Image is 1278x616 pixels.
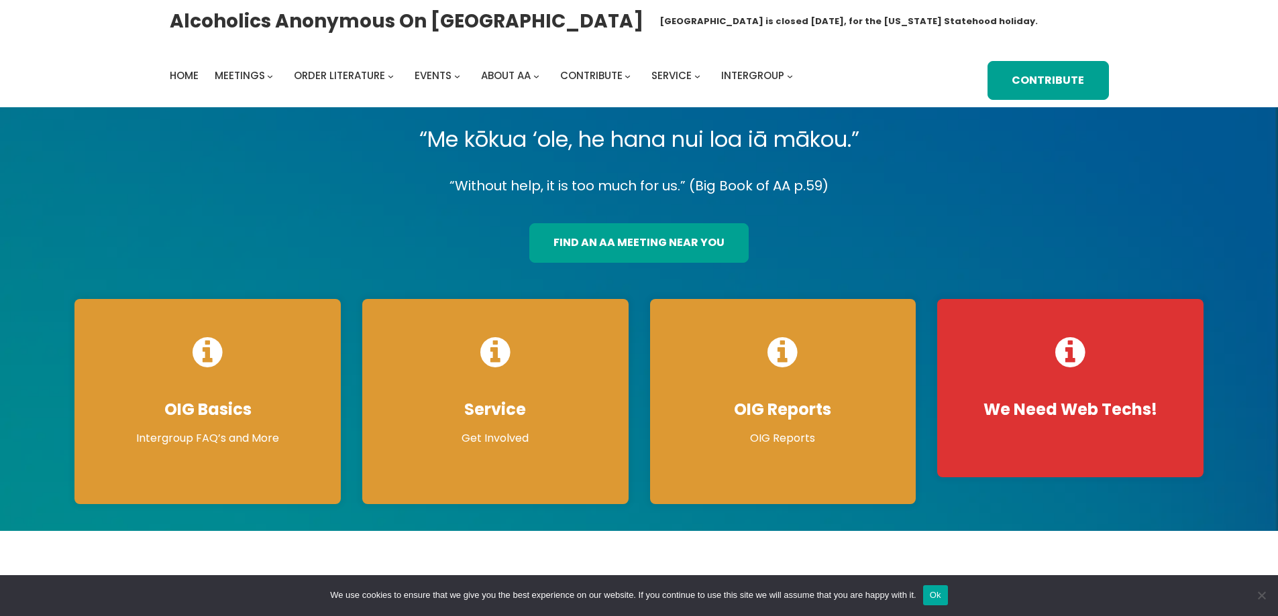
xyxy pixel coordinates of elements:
[388,72,394,78] button: Order Literature submenu
[988,61,1108,101] a: Contribute
[923,585,948,605] button: Ok
[376,399,615,420] h4: Service
[533,72,539,78] button: About AA submenu
[88,399,327,420] h4: OIG Basics
[376,430,615,446] p: Get Involved
[481,68,531,82] span: About AA
[88,430,327,446] p: Intergroup FAQ’s and More
[215,68,265,82] span: Meetings
[560,68,623,82] span: Contribute
[64,174,1214,198] p: “Without help, it is too much for us.” (Big Book of AA p.59)
[170,66,798,85] nav: Intergroup
[294,68,385,82] span: Order Literature
[64,121,1214,158] p: “Me kōkua ‘ole, he hana nui loa iā mākou.”
[651,66,692,85] a: Service
[787,72,793,78] button: Intergroup submenu
[170,68,199,82] span: Home
[529,223,749,263] a: find an aa meeting near you
[415,68,451,82] span: Events
[1255,589,1268,602] span: No
[560,66,623,85] a: Contribute
[170,5,643,38] a: Alcoholics Anonymous on [GEOGRAPHIC_DATA]
[659,15,1038,28] h1: [GEOGRAPHIC_DATA] is closed [DATE], for the [US_STATE] Statehood holiday.
[267,72,273,78] button: Meetings submenu
[721,68,784,82] span: Intergroup
[951,399,1190,420] h4: We Need Web Techs!
[215,66,265,85] a: Meetings
[170,66,199,85] a: Home
[694,72,700,78] button: Service submenu
[663,399,903,420] h4: OIG Reports
[330,589,916,602] span: We use cookies to ensure that we give you the best experience on our website. If you continue to ...
[721,66,784,85] a: Intergroup
[454,72,460,78] button: Events submenu
[481,66,531,85] a: About AA
[415,66,451,85] a: Events
[651,68,692,82] span: Service
[625,72,631,78] button: Contribute submenu
[663,430,903,446] p: OIG Reports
